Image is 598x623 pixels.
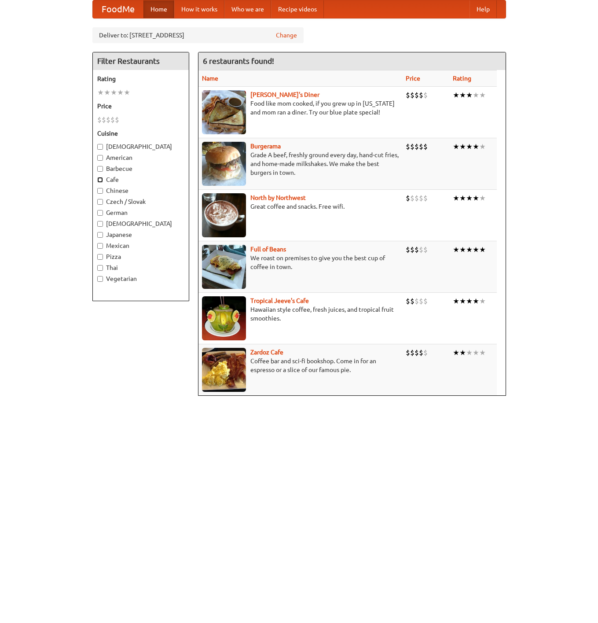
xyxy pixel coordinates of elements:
[473,193,479,203] li: ★
[97,166,103,172] input: Barbecue
[97,243,103,249] input: Mexican
[124,88,130,97] li: ★
[202,202,399,211] p: Great coffee and snacks. Free wifi.
[473,296,479,306] li: ★
[410,193,415,203] li: $
[202,254,399,271] p: We roast on premises to give you the best cup of coffee in town.
[97,265,103,271] input: Thai
[97,144,103,150] input: [DEMOGRAPHIC_DATA]
[224,0,271,18] a: Who we are
[459,348,466,358] li: ★
[97,142,184,151] label: [DEMOGRAPHIC_DATA]
[423,193,428,203] li: $
[410,90,415,100] li: $
[419,90,423,100] li: $
[102,115,106,125] li: $
[459,245,466,254] li: ★
[250,349,283,356] a: Zardoz Cafe
[97,208,184,217] label: German
[97,263,184,272] label: Thai
[406,75,420,82] a: Price
[93,52,189,70] h4: Filter Restaurants
[453,90,459,100] li: ★
[453,296,459,306] li: ★
[202,357,399,374] p: Coffee bar and sci-fi bookshop. Come in for an espresso or a slice of our famous pie.
[110,115,115,125] li: $
[415,296,419,306] li: $
[410,348,415,358] li: $
[479,296,486,306] li: ★
[115,115,119,125] li: $
[202,90,246,134] img: sallys.jpg
[406,142,410,151] li: $
[473,90,479,100] li: ★
[97,197,184,206] label: Czech / Slovak
[93,0,143,18] a: FoodMe
[453,75,471,82] a: Rating
[419,296,423,306] li: $
[419,348,423,358] li: $
[459,142,466,151] li: ★
[423,245,428,254] li: $
[203,57,274,65] ng-pluralize: 6 restaurants found!
[202,142,246,186] img: burgerama.jpg
[97,164,184,173] label: Barbecue
[174,0,224,18] a: How it works
[97,274,184,283] label: Vegetarian
[97,241,184,250] label: Mexican
[97,155,103,161] input: American
[466,90,473,100] li: ★
[466,245,473,254] li: ★
[479,142,486,151] li: ★
[202,245,246,289] img: beans.jpg
[250,91,319,98] a: [PERSON_NAME]'s Diner
[466,142,473,151] li: ★
[97,221,103,227] input: [DEMOGRAPHIC_DATA]
[97,276,103,282] input: Vegetarian
[97,129,184,138] h5: Cuisine
[97,186,184,195] label: Chinese
[406,193,410,203] li: $
[415,348,419,358] li: $
[97,254,103,260] input: Pizza
[419,142,423,151] li: $
[271,0,324,18] a: Recipe videos
[419,245,423,254] li: $
[410,245,415,254] li: $
[423,348,428,358] li: $
[473,348,479,358] li: ★
[410,142,415,151] li: $
[466,348,473,358] li: ★
[250,194,306,201] a: North by Northwest
[97,74,184,83] h5: Rating
[453,348,459,358] li: ★
[202,75,218,82] a: Name
[97,177,103,183] input: Cafe
[415,193,419,203] li: $
[406,348,410,358] li: $
[466,193,473,203] li: ★
[250,143,281,150] a: Burgerama
[202,151,399,177] p: Grade A beef, freshly ground every day, hand-cut fries, and home-made milkshakes. We make the bes...
[250,246,286,253] a: Full of Beans
[202,193,246,237] img: north.jpg
[453,245,459,254] li: ★
[97,188,103,194] input: Chinese
[423,90,428,100] li: $
[423,296,428,306] li: $
[419,193,423,203] li: $
[117,88,124,97] li: ★
[473,245,479,254] li: ★
[250,297,309,304] a: Tropical Jeeve's Cafe
[143,0,174,18] a: Home
[104,88,110,97] li: ★
[406,296,410,306] li: $
[406,245,410,254] li: $
[92,27,304,43] div: Deliver to: [STREET_ADDRESS]
[479,245,486,254] li: ★
[202,99,399,117] p: Food like mom cooked, if you grew up in [US_STATE] and mom ran a diner. Try our blue plate special!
